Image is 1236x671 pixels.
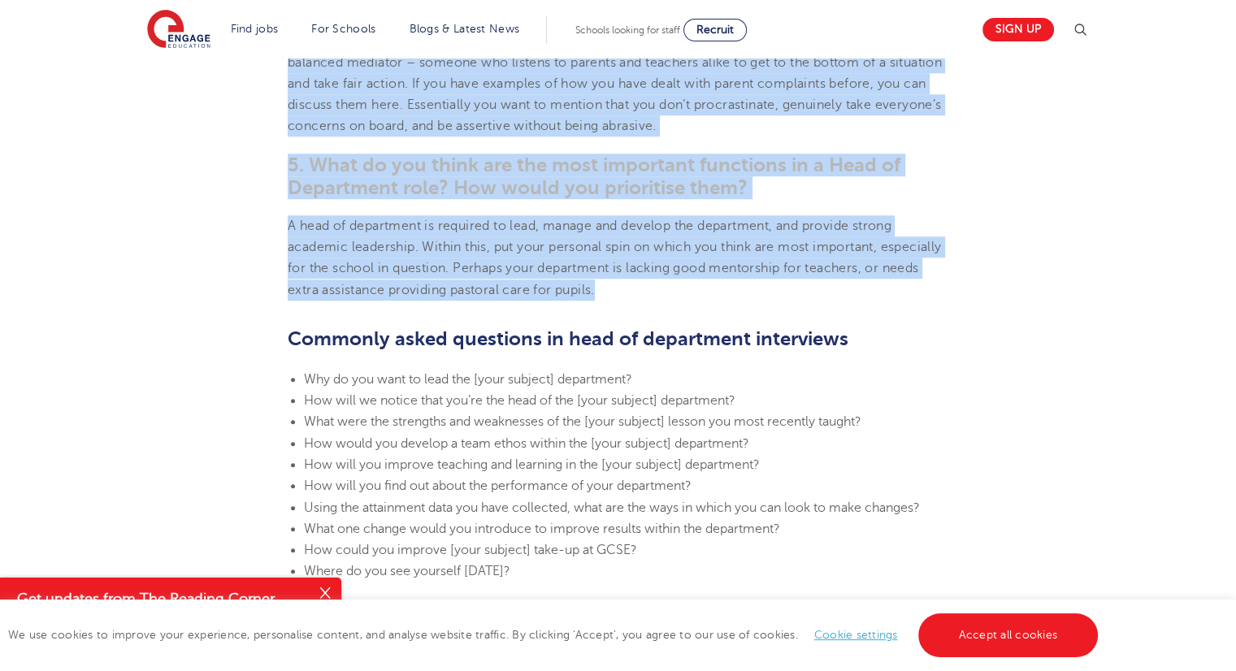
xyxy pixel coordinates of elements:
[982,18,1054,41] a: Sign up
[288,325,948,353] h2: Commonly asked questions in head of department interviews
[8,629,1102,641] span: We use cookies to improve your experience, personalise content, and analyse website traffic. By c...
[814,629,898,641] a: Cookie settings
[304,543,637,557] span: How could you improve [your subject] take-up at GCSE?
[696,24,734,36] span: Recruit
[304,478,692,493] span: How will you find out about the performance of your department?
[288,154,900,199] span: 5. What do you think are the most important functions in a Head of Department role? How would you...
[918,613,1099,657] a: Accept all cookies
[304,372,632,387] span: Why do you want to lead the [your subject] department?
[304,500,920,515] span: Using the attainment data you have collected, what are the ways in which you can look to make cha...
[288,33,942,133] span: This question, or some variant of it, is really the interviewer wanting to find out how you can b...
[304,414,861,429] span: What were the strengths and weaknesses of the [your subject] lesson you most recently taught?
[304,393,735,408] span: How will we notice that you’re the head of the [your subject] department?
[147,10,210,50] img: Engage Education
[231,23,279,35] a: Find jobs
[575,24,680,36] span: Schools looking for staff
[311,23,375,35] a: For Schools
[17,589,307,609] h4: Get updates from The Reading Corner
[304,522,780,536] span: What one change would you introduce to improve results within the department?
[304,564,510,578] span: Where do you see yourself [DATE]?
[683,19,747,41] a: Recruit
[288,219,941,297] span: A head of department is required to lead, manage and develop the department, and provide strong a...
[410,23,520,35] a: Blogs & Latest News
[304,457,760,472] span: How will you improve teaching and learning in the [your subject] department?
[304,436,749,451] span: How would you develop a team ethos within the [your subject] department?
[309,578,341,610] button: Close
